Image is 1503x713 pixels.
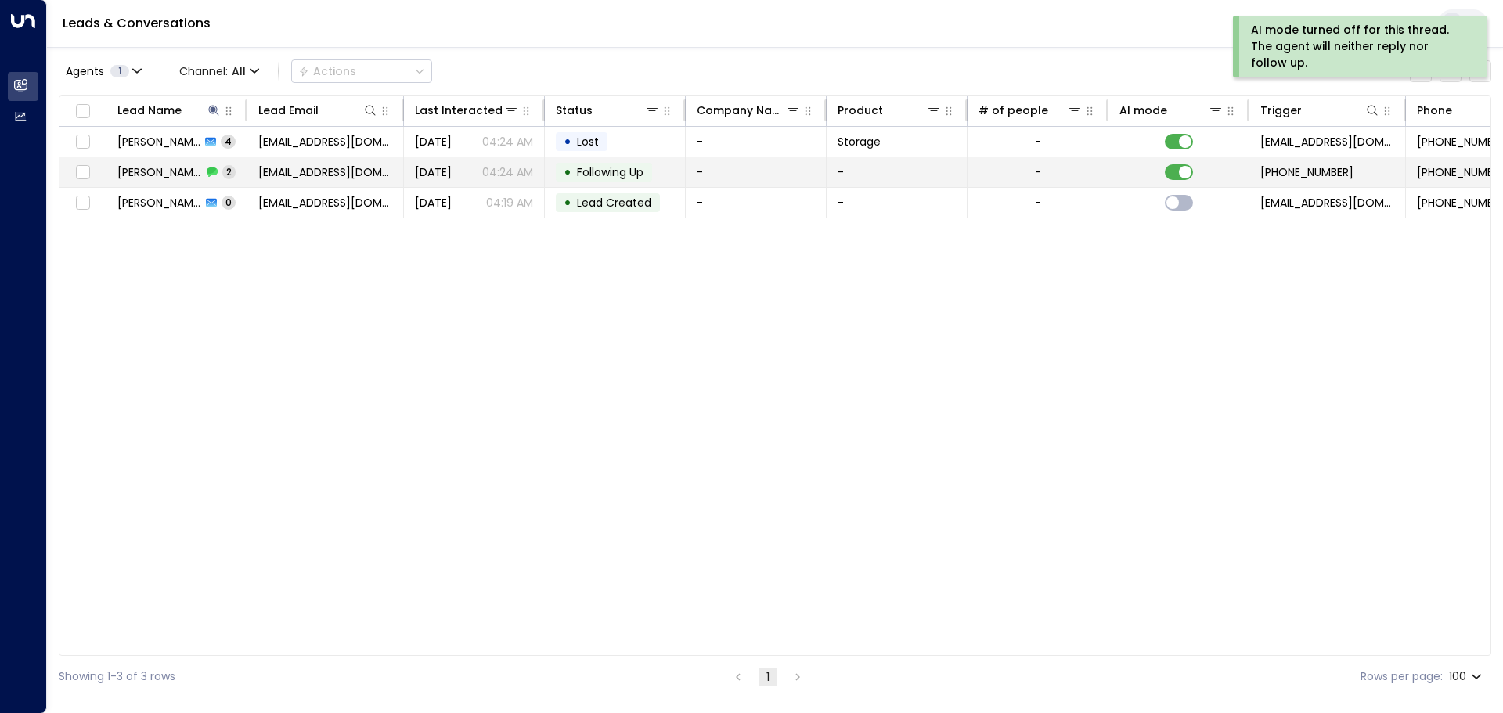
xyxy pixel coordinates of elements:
[291,59,432,83] div: Button group with a nested menu
[482,134,533,149] p: 04:24 AM
[556,101,593,120] div: Status
[577,164,643,180] span: Following Up
[415,195,452,211] span: Jul 27, 2025
[258,101,319,120] div: Lead Email
[117,134,200,149] span: Ashley Tayles
[258,195,392,211] span: boa-stops.8l@icloud.com
[298,64,356,78] div: Actions
[827,157,968,187] td: -
[564,189,571,216] div: •
[1119,101,1224,120] div: AI mode
[838,101,883,120] div: Product
[1449,665,1485,688] div: 100
[697,101,785,120] div: Company Name
[232,65,246,77] span: All
[415,164,452,180] span: Aug 02, 2025
[222,165,236,178] span: 2
[73,102,92,121] span: Toggle select all
[979,101,1048,120] div: # of people
[73,193,92,213] span: Toggle select row
[117,164,202,180] span: Ashley Tayles
[686,127,827,157] td: -
[564,159,571,185] div: •
[1417,101,1452,120] div: Phone
[415,101,519,120] div: Last Interacted
[482,164,533,180] p: 04:24 AM
[415,101,503,120] div: Last Interacted
[258,101,378,120] div: Lead Email
[1251,22,1466,71] div: AI mode turned off for this thread. The agent will neither reply nor follow up.
[838,101,942,120] div: Product
[1260,101,1302,120] div: Trigger
[1361,668,1443,685] label: Rows per page:
[686,188,827,218] td: -
[173,60,265,82] button: Channel:All
[564,128,571,155] div: •
[577,195,651,211] span: Lead Created
[173,60,265,82] span: Channel:
[1119,101,1167,120] div: AI mode
[1260,134,1394,149] span: leads@space-station.co.uk
[486,195,533,211] p: 04:19 AM
[59,60,147,82] button: Agents1
[728,667,808,686] nav: pagination navigation
[759,668,777,686] button: page 1
[577,134,599,149] span: Lost
[258,164,392,180] span: boa-stops.8l@icloud.com
[686,157,827,187] td: -
[110,65,129,77] span: 1
[66,66,104,77] span: Agents
[979,101,1083,120] div: # of people
[1035,164,1041,180] div: -
[117,101,182,120] div: Lead Name
[415,134,452,149] span: Aug 05, 2025
[1260,195,1394,211] span: leads@space-station.co.uk
[117,101,222,120] div: Lead Name
[697,101,801,120] div: Company Name
[1260,101,1380,120] div: Trigger
[827,188,968,218] td: -
[556,101,660,120] div: Status
[222,196,236,209] span: 0
[291,59,432,83] button: Actions
[73,163,92,182] span: Toggle select row
[73,132,92,152] span: Toggle select row
[63,14,211,32] a: Leads & Conversations
[258,134,392,149] span: boa-stops.8l@icloud.com
[1260,164,1353,180] span: +447503197475
[117,195,201,211] span: Ashley Tayles
[221,135,236,148] span: 4
[1035,134,1041,149] div: -
[838,134,881,149] span: Storage
[1035,195,1041,211] div: -
[59,668,175,685] div: Showing 1-3 of 3 rows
